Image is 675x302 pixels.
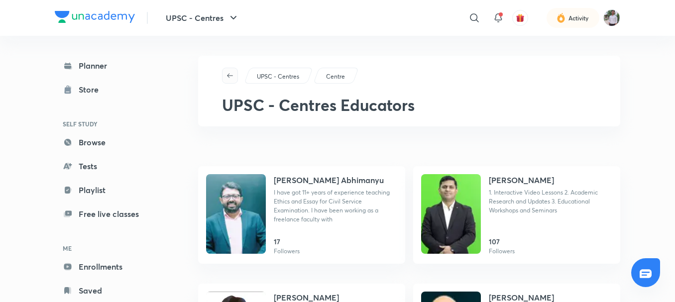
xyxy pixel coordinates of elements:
[55,115,170,132] h6: SELF STUDY
[489,174,554,186] h4: [PERSON_NAME]
[198,166,405,264] a: Unacademy[PERSON_NAME] AbhimanyuI have got 11+ years of experience teaching Ethics and Essay for ...
[55,56,170,76] a: Planner
[489,188,612,215] p: 1. Interactive Video Lessons 2. Academic Research and Updates 3. Educational Workshops and Seminars
[274,236,300,247] h6: 17
[55,11,135,25] a: Company Logo
[55,240,170,257] h6: ME
[55,11,135,23] img: Company Logo
[255,72,301,81] a: UPSC - Centres
[55,281,170,301] a: Saved
[325,72,347,81] a: Centre
[257,72,299,81] p: UPSC - Centres
[413,166,620,264] a: Unacademy[PERSON_NAME]1. Interactive Video Lessons 2. Academic Research and Updates 3. Educationa...
[160,8,245,28] button: UPSC - Centres
[274,247,300,256] p: Followers
[206,174,266,254] img: Unacademy
[55,156,170,176] a: Tests
[55,257,170,277] a: Enrollments
[274,188,397,224] p: I have got 11+ years of experience teaching Ethics and Essay for Civil Service Examination. I hav...
[421,174,481,254] img: Unacademy
[55,204,170,224] a: Free live classes
[603,9,620,26] img: Ambuj dubey
[489,236,515,247] h6: 107
[222,96,620,114] h1: UPSC - Centres Educators
[55,180,170,200] a: Playlist
[55,132,170,152] a: Browse
[512,10,528,26] button: avatar
[55,80,170,100] a: Store
[557,12,565,24] img: activity
[274,174,384,186] h4: [PERSON_NAME] Abhimanyu
[489,247,515,256] p: Followers
[516,13,525,22] img: avatar
[79,84,105,96] div: Store
[326,72,345,81] p: Centre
